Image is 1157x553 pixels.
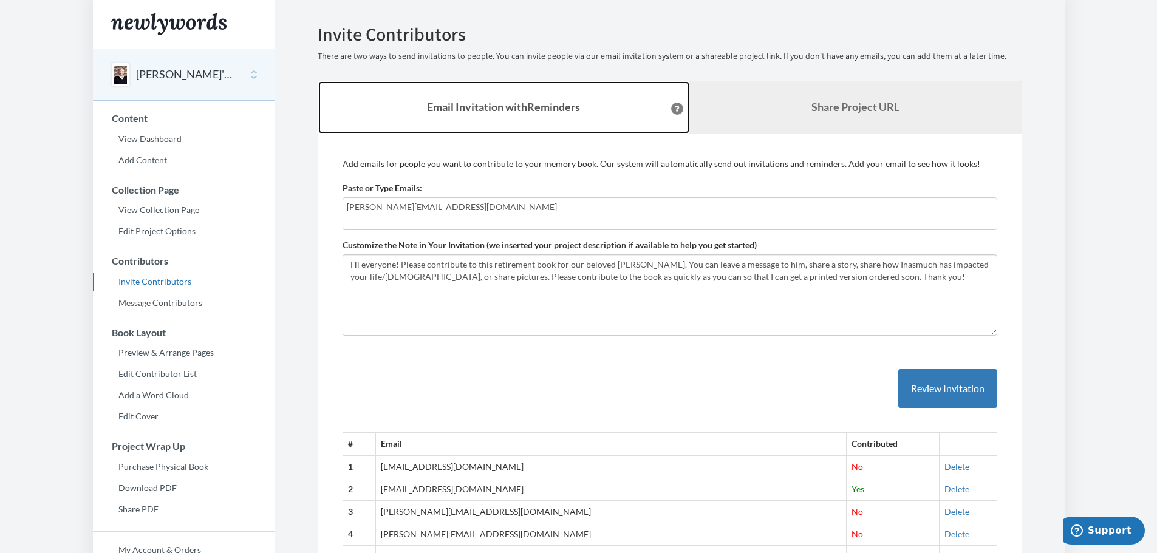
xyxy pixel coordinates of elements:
[93,479,275,497] a: Download PDF
[94,441,275,452] h3: Project Wrap Up
[93,344,275,362] a: Preview & Arrange Pages
[343,523,375,546] th: 4
[343,158,997,170] p: Add emails for people you want to contribute to your memory book. Our system will automatically s...
[375,433,847,455] th: Email
[94,256,275,266] h3: Contributors
[343,433,375,455] th: #
[852,484,864,494] span: Yes
[852,461,863,472] span: No
[811,100,899,114] b: Share Project URL
[343,182,422,194] label: Paste or Type Emails:
[93,130,275,148] a: View Dashboard
[318,24,1022,44] h2: Invite Contributors
[852,529,863,539] span: No
[136,67,234,83] button: [PERSON_NAME]'s Retirement
[1063,517,1145,547] iframe: Opens a widget where you can chat to one of our agents
[375,523,847,546] td: [PERSON_NAME][EMAIL_ADDRESS][DOMAIN_NAME]
[111,13,227,35] img: Newlywords logo
[343,501,375,523] th: 3
[94,185,275,195] h3: Collection Page
[318,50,1022,63] p: There are two ways to send invitations to people. You can invite people via our email invitation ...
[847,433,939,455] th: Contributed
[343,455,375,478] th: 1
[343,478,375,501] th: 2
[944,461,969,472] a: Delete
[375,478,847,501] td: [EMAIL_ADDRESS][DOMAIN_NAME]
[347,200,993,214] input: Add contributor email(s) here...
[427,100,580,114] strong: Email Invitation with Reminders
[93,386,275,404] a: Add a Word Cloud
[898,369,997,409] button: Review Invitation
[375,501,847,523] td: [PERSON_NAME][EMAIL_ADDRESS][DOMAIN_NAME]
[944,506,969,517] a: Delete
[94,327,275,338] h3: Book Layout
[944,484,969,494] a: Delete
[944,529,969,539] a: Delete
[375,455,847,478] td: [EMAIL_ADDRESS][DOMAIN_NAME]
[93,407,275,426] a: Edit Cover
[93,500,275,518] a: Share PDF
[852,506,863,517] span: No
[93,365,275,383] a: Edit Contributor List
[93,273,275,291] a: Invite Contributors
[343,239,757,251] label: Customize the Note in Your Invitation (we inserted your project description if available to help ...
[93,294,275,312] a: Message Contributors
[93,222,275,240] a: Edit Project Options
[93,151,275,169] a: Add Content
[94,113,275,124] h3: Content
[93,458,275,476] a: Purchase Physical Book
[93,201,275,219] a: View Collection Page
[343,254,997,336] textarea: Hi everyone! Please contribute to this retirement book for our beloved [PERSON_NAME]. You can lea...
